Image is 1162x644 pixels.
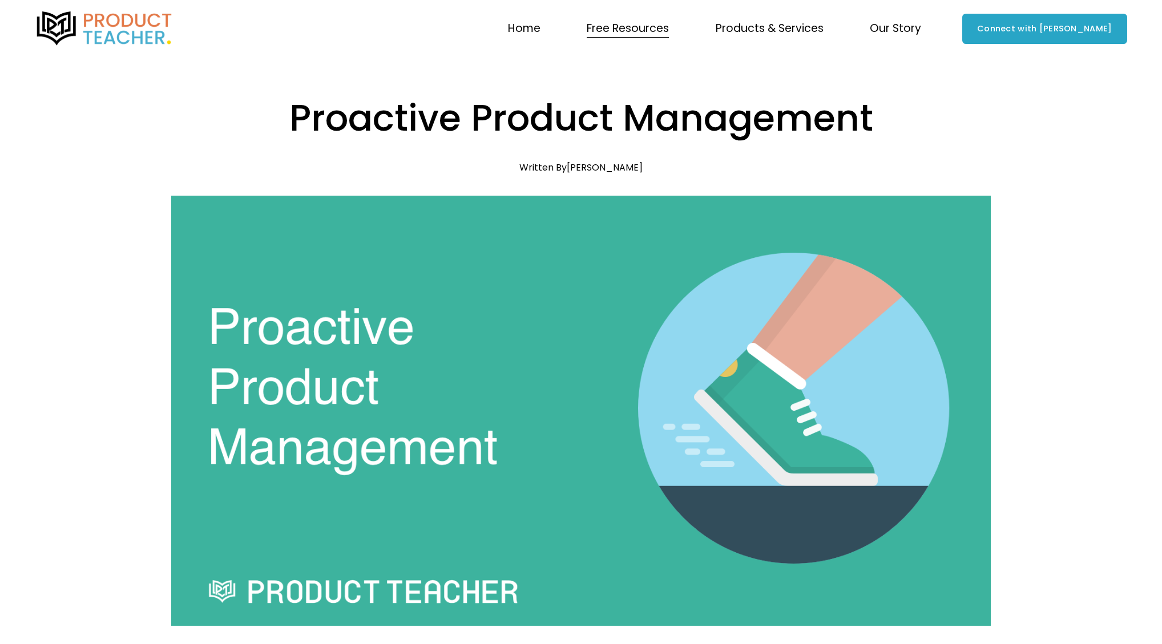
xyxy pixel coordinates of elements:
[35,11,174,46] img: Product Teacher
[962,14,1127,44] a: Connect with [PERSON_NAME]
[567,161,643,174] a: [PERSON_NAME]
[716,19,824,39] span: Products & Services
[519,162,643,173] div: Written By
[870,18,921,39] a: folder dropdown
[171,92,990,144] h1: Proactive Product Management
[587,18,669,39] a: folder dropdown
[587,19,669,39] span: Free Resources
[870,19,921,39] span: Our Story
[508,18,540,39] a: Home
[716,18,824,39] a: folder dropdown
